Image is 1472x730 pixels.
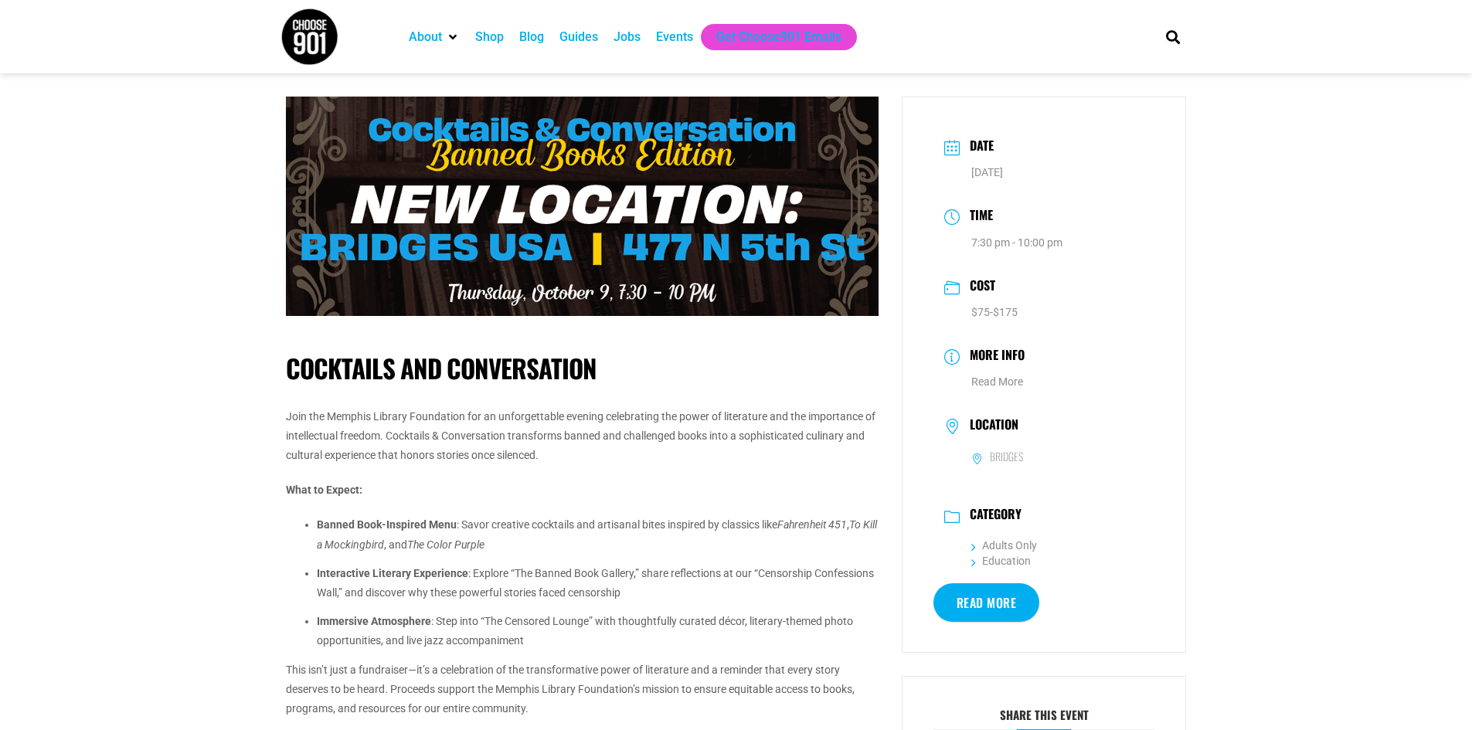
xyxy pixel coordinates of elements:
h3: Location [962,417,1018,436]
nav: Main nav [401,24,1140,50]
a: Education [971,555,1031,567]
a: Jobs [614,28,641,46]
li: : Explore “The Banned Book Gallery,” share reflections at our “Censorship Confessions Wall,” and ... [317,564,879,612]
a: Adults Only [971,539,1037,552]
em: Fahrenheit 451 [777,518,847,531]
strong: What to Expect: [286,484,362,496]
h6: BRIDGES [990,450,1023,463]
em: The Color Purple [407,538,484,551]
h3: Cost [962,276,995,298]
a: About [409,28,442,46]
h3: Date [962,136,994,158]
em: To Kill a Mockingbird [317,518,877,550]
abbr: 7:30 pm - 10:00 pm [971,236,1062,249]
a: Shop [475,28,504,46]
strong: Interactive Literary Experience [317,567,468,579]
a: Read More [933,583,1040,622]
li: : Savor creative cocktails and artisanal bites inspired by classics like , , and [317,515,879,563]
strong: Banned Book-Inspired Menu [317,518,457,531]
h3: Time [962,205,993,228]
a: Blog [519,28,544,46]
h3: More Info [962,345,1025,368]
span: [DATE] [971,166,1003,178]
a: Guides [559,28,598,46]
li: : Step into “The Censored Lounge” with thoughtfully curated décor, literary-themed photo opportun... [317,612,879,660]
div: Search [1160,24,1185,49]
a: Events [656,28,693,46]
strong: Immersive Atmosphere [317,615,431,627]
div: About [401,24,467,50]
a: Get Choose901 Emails [716,28,841,46]
p: Join the Memphis Library Foundation for an unforgettable evening celebrating the power of literat... [286,407,879,466]
dd: $75-$175 [944,303,1144,322]
h3: Category [962,507,1022,525]
h1: Cocktails and Conversation [286,353,879,384]
a: Read More [971,375,1023,388]
p: This isn’t just a fundraiser—it’s a celebration of the transformative power of literature and a r... [286,660,879,719]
